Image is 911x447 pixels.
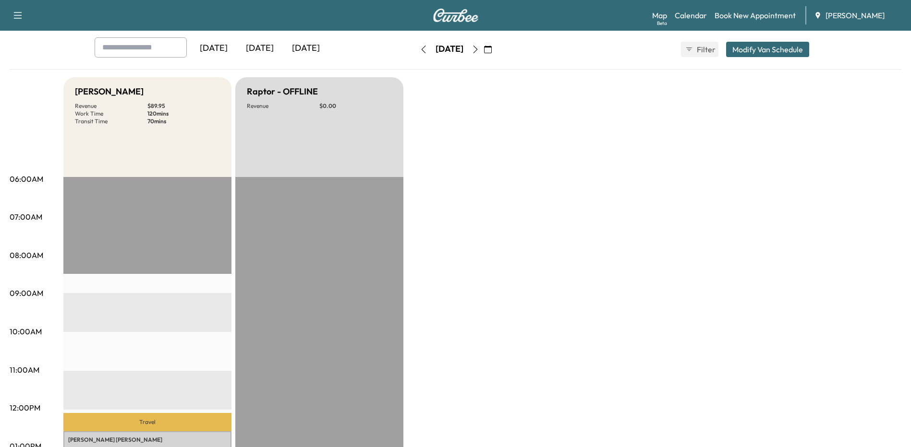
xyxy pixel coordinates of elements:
p: 06:00AM [10,173,43,185]
p: 07:00AM [10,211,42,223]
p: $ 89.95 [147,102,220,110]
p: Travel [63,413,231,431]
p: Transit Time [75,118,147,125]
h5: Raptor - OFFLINE [247,85,318,98]
p: 08:00AM [10,249,43,261]
div: Beta [657,20,667,27]
p: 120 mins [147,110,220,118]
span: Filter [697,44,714,55]
span: [PERSON_NAME] [826,10,885,21]
p: Revenue [75,102,147,110]
a: Calendar [675,10,707,21]
p: Revenue [247,102,319,110]
a: MapBeta [652,10,667,21]
p: 12:00PM [10,402,40,413]
p: $ 0.00 [319,102,392,110]
div: [DATE] [237,37,283,59]
p: [PERSON_NAME] [PERSON_NAME] [68,436,227,444]
h5: [PERSON_NAME] [75,85,144,98]
p: 10:00AM [10,326,42,337]
button: Filter [681,42,718,57]
p: 11:00AM [10,364,39,376]
div: [DATE] [191,37,237,59]
img: Curbee Logo [433,9,479,22]
div: [DATE] [436,43,463,55]
p: 70 mins [147,118,220,125]
p: Work Time [75,110,147,118]
p: 09:00AM [10,287,43,299]
button: Modify Van Schedule [726,42,809,57]
a: Book New Appointment [715,10,796,21]
div: [DATE] [283,37,329,59]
